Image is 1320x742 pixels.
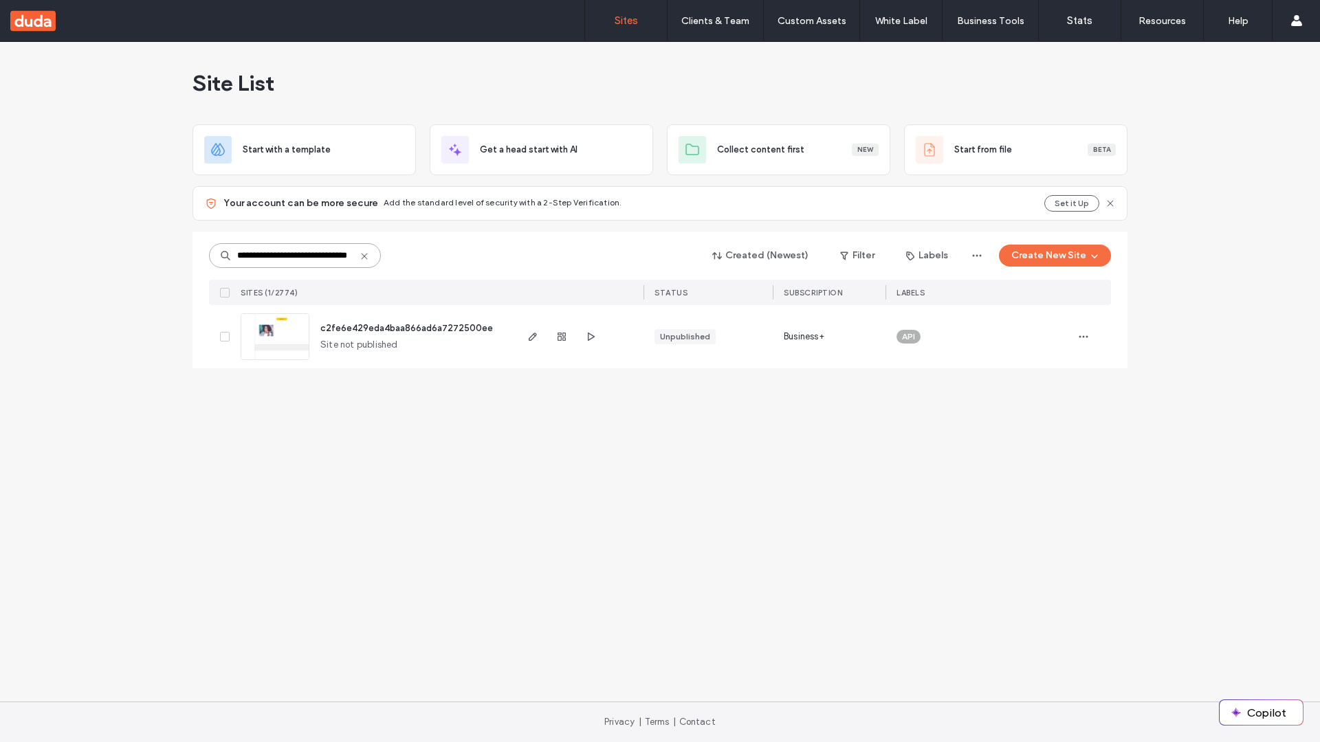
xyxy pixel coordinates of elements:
button: Filter [826,245,888,267]
div: Get a head start with AI [430,124,653,175]
button: Created (Newest) [701,245,821,267]
button: Labels [894,245,960,267]
span: Start with a template [243,143,331,157]
a: Terms [645,717,670,727]
div: Start with a template [192,124,416,175]
span: Site not published [320,338,398,352]
a: Contact [679,717,716,727]
span: Your account can be more secure [223,196,378,210]
span: LABELS [896,288,925,297]
span: Get a head start with AI [480,143,577,157]
a: c2fe6e429eda4baa866ad6a7272500ee [320,323,493,333]
div: Collect content firstNew [667,124,890,175]
div: New [852,144,879,156]
span: Site List [192,69,274,97]
span: | [673,717,676,727]
div: Unpublished [660,330,710,343]
div: Start from fileBeta [904,124,1127,175]
label: White Label [875,15,927,27]
button: Copilot [1220,700,1303,725]
span: Collect content first [717,143,804,157]
span: API [902,330,915,343]
button: Set it Up [1044,195,1099,212]
span: STATUS [654,288,687,297]
label: Sites [615,14,638,27]
span: SUBSCRIPTION [784,288,842,297]
label: Clients & Team [681,15,749,27]
span: | [639,717,641,727]
span: SITES (1/2774) [241,288,298,297]
button: Create New Site [999,245,1111,267]
a: Privacy [604,717,635,727]
div: Beta [1088,144,1116,156]
label: Stats [1067,14,1092,27]
span: Start from file [954,143,1012,157]
span: Add the standard level of security with a 2-Step Verification. [384,197,621,207]
label: Help [1228,15,1248,27]
label: Custom Assets [778,15,846,27]
span: Business+ [784,330,824,344]
label: Resources [1138,15,1186,27]
label: Business Tools [957,15,1024,27]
